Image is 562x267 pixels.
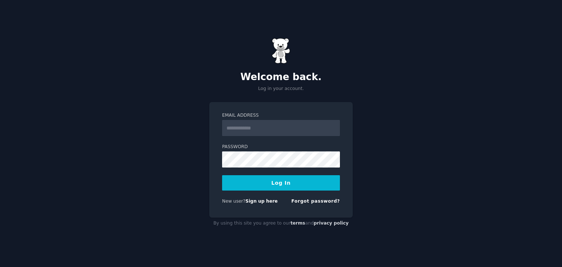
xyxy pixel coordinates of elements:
[222,112,340,119] label: Email Address
[209,71,353,83] h2: Welcome back.
[222,199,246,204] span: New user?
[291,221,305,226] a: terms
[209,86,353,92] p: Log in your account.
[291,199,340,204] a: Forgot password?
[272,38,290,64] img: Gummy Bear
[314,221,349,226] a: privacy policy
[209,218,353,229] div: By using this site you agree to our and
[246,199,278,204] a: Sign up here
[222,175,340,191] button: Log In
[222,144,340,150] label: Password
